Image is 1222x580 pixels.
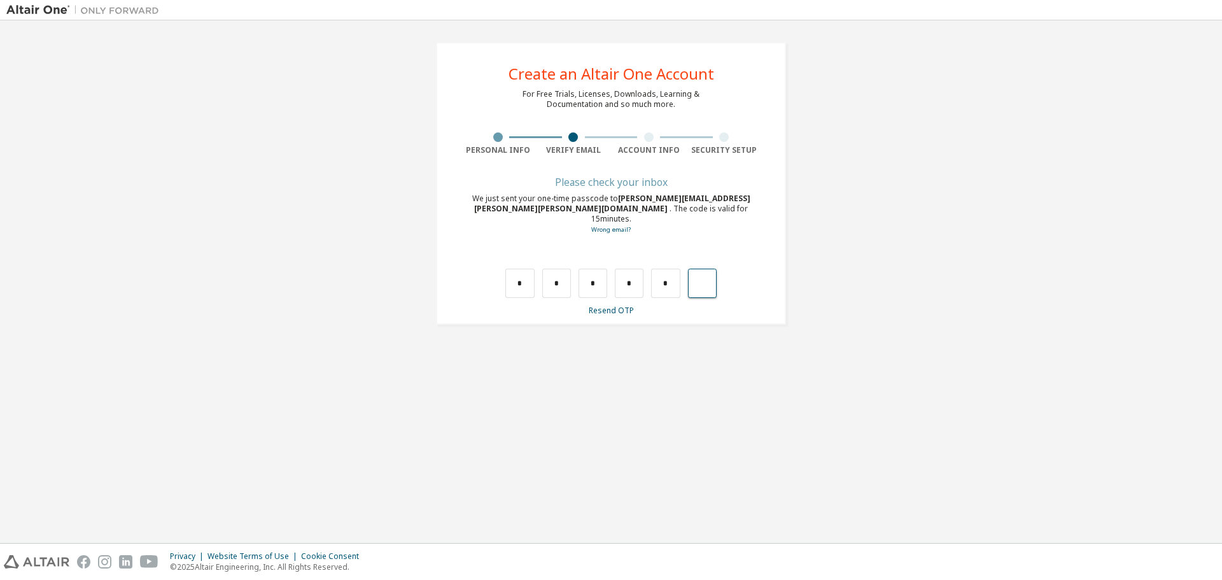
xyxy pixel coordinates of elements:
div: Please check your inbox [460,178,762,186]
img: altair_logo.svg [4,555,69,569]
div: Security Setup [687,145,762,155]
img: youtube.svg [140,555,158,569]
a: Go back to the registration form [591,225,631,234]
img: Altair One [6,4,165,17]
img: facebook.svg [77,555,90,569]
span: [PERSON_NAME][EMAIL_ADDRESS][PERSON_NAME][PERSON_NAME][DOMAIN_NAME] [474,193,750,214]
p: © 2025 Altair Engineering, Inc. All Rights Reserved. [170,562,367,572]
div: Account Info [611,145,687,155]
div: Privacy [170,551,207,562]
div: Personal Info [460,145,536,155]
div: Website Terms of Use [207,551,301,562]
a: Resend OTP [589,305,634,316]
div: For Free Trials, Licenses, Downloads, Learning & Documentation and so much more. [523,89,699,110]
div: We just sent your one-time passcode to . The code is valid for 15 minutes. [460,194,762,235]
img: instagram.svg [98,555,111,569]
div: Verify Email [536,145,612,155]
img: linkedin.svg [119,555,132,569]
div: Create an Altair One Account [509,66,714,81]
div: Cookie Consent [301,551,367,562]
